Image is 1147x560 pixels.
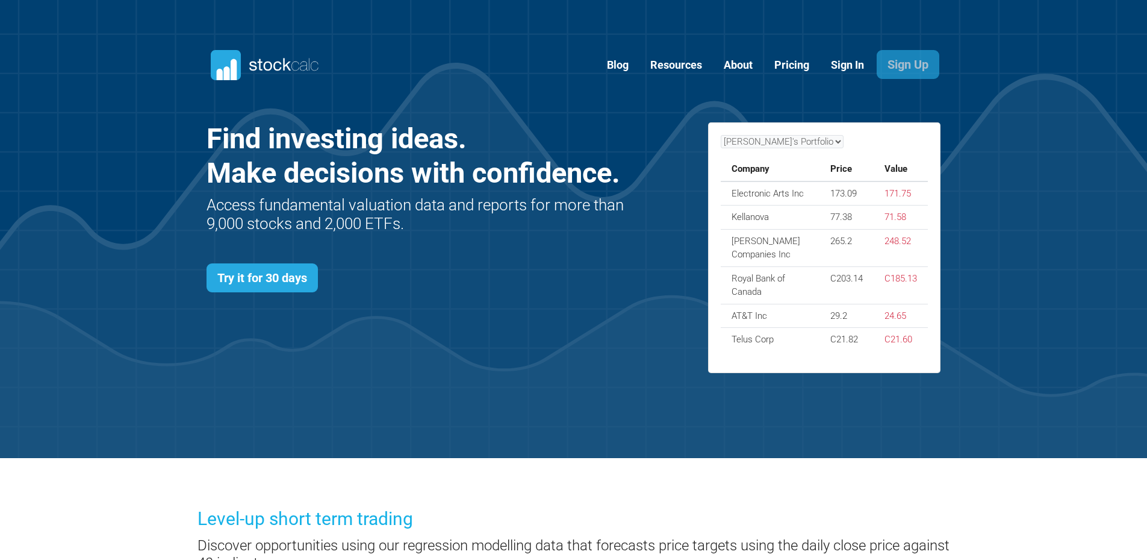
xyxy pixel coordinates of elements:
[765,51,818,80] a: Pricing
[207,263,318,292] a: Try it for 30 days
[819,181,874,206] td: 173.09
[721,266,820,304] td: Royal Bank of Canada
[874,304,928,328] td: 24.65
[197,506,950,532] h3: Level-up short term trading
[598,51,638,80] a: Blog
[819,206,874,230] td: 77.38
[721,229,820,266] td: [PERSON_NAME] Companies Inc
[819,229,874,266] td: 265.2
[819,266,874,304] td: C203.14
[819,157,874,181] th: Price
[721,181,820,206] td: Electronic Arts Inc
[207,196,627,233] h2: Access fundamental valuation data and reports for more than 9,000 stocks and 2,000 ETFs.
[874,206,928,230] td: 71.58
[874,157,928,181] th: Value
[819,304,874,328] td: 29.2
[874,181,928,206] td: 171.75
[822,51,873,80] a: Sign In
[721,206,820,230] td: Kellanova
[207,122,627,190] h1: Find investing ideas. Make decisions with confidence.
[874,229,928,266] td: 248.52
[819,328,874,351] td: C21.82
[721,157,820,181] th: Company
[874,328,928,351] td: C21.60
[874,266,928,304] td: C185.13
[721,304,820,328] td: AT&T Inc
[715,51,762,80] a: About
[721,328,820,351] td: Telus Corp
[641,51,711,80] a: Resources
[877,50,939,79] a: Sign Up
